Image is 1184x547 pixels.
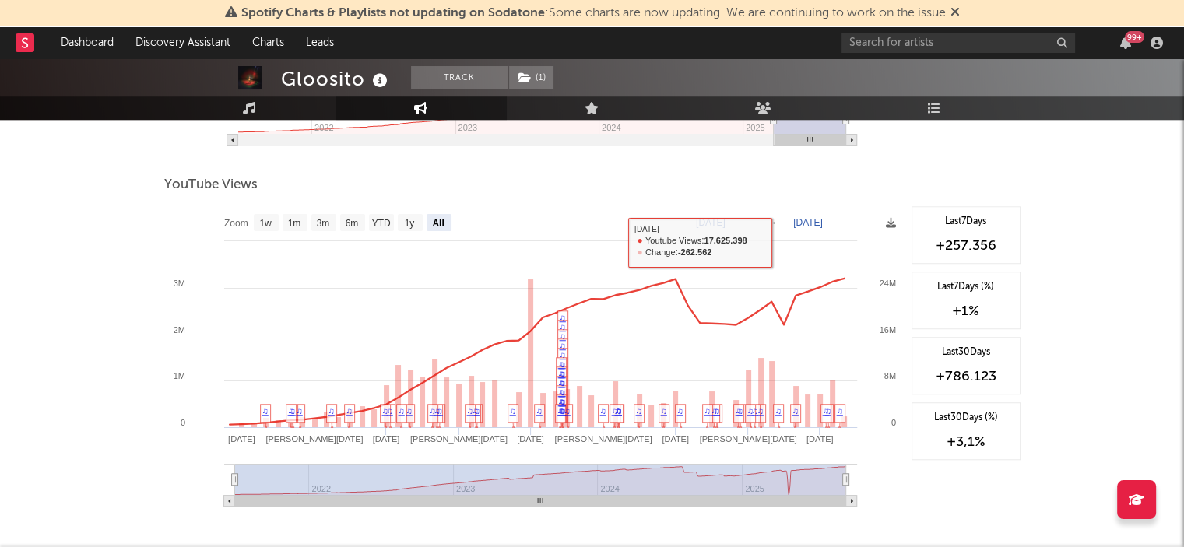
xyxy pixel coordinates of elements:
a: ♫ [474,406,480,416]
a: ♫ [473,406,479,416]
a: ♫ [564,406,571,416]
text: 0 [180,418,184,427]
a: ♫ [560,378,566,387]
a: ♫ [560,369,566,378]
a: ♫ [560,406,566,416]
a: ♫ [467,406,473,416]
text: [PERSON_NAME][DATE] [554,434,652,444]
a: ♫ [290,406,296,416]
a: ♫ [430,406,436,416]
a: ♫ [297,406,303,416]
div: 99 + [1125,31,1144,43]
a: ♫ [615,406,621,416]
a: ♫ [616,406,622,416]
a: ♫ [536,406,543,416]
a: ♫ [510,406,516,416]
a: ♫ [612,406,618,416]
a: ♫ [558,359,564,369]
text: 24M [879,279,895,288]
text: 2M [173,325,184,335]
a: ♫ [382,406,388,416]
div: +786.123 [920,367,1012,386]
a: Discovery Assistant [125,27,241,58]
button: (1) [509,66,553,89]
a: ♫ [677,406,683,416]
a: ♫ [559,369,565,378]
text: [PERSON_NAME][DATE] [265,434,363,444]
a: ♫ [560,397,566,406]
a: ♫ [560,359,566,369]
text: All [432,218,444,229]
text: YTD [371,218,390,229]
a: ♫ [288,406,294,416]
a: ♫ [560,387,566,397]
div: +1 % [920,302,1012,321]
text: [PERSON_NAME][DATE] [409,434,507,444]
a: ♫ [437,406,443,416]
a: Leads [295,27,345,58]
a: ♫ [560,313,566,322]
text: 1M [173,371,184,380]
a: ♫ [559,387,565,397]
span: : Some charts are now updating. We are continuing to work on the issue [241,7,946,19]
a: ♫ [560,350,566,359]
div: Last 7 Days [920,215,1012,229]
text: 6m [345,218,358,229]
span: YouTube Views [164,176,258,195]
a: ♫ [387,406,393,416]
text: [DATE] [793,217,823,228]
input: Search for artists [841,33,1075,53]
a: ♫ [560,322,566,331]
text: 8M [884,371,895,380]
div: Gloosito [281,66,392,92]
button: Track [411,66,508,89]
a: ♫ [757,406,764,416]
a: ♫ [558,387,564,397]
text: [DATE] [806,434,833,444]
span: ( 1 ) [508,66,554,89]
text: 0 [891,418,895,427]
a: ♫ [775,406,782,416]
text: [PERSON_NAME][DATE] [699,434,796,444]
a: ♫ [558,397,564,406]
div: +257.356 [920,237,1012,255]
a: ♫ [262,406,269,416]
a: ♫ [714,406,720,416]
a: ♫ [558,406,564,416]
text: 1w [259,218,272,229]
text: Zoom [224,218,248,229]
a: ♫ [837,406,843,416]
text: 3M [173,279,184,288]
text: [DATE] [696,217,726,228]
a: ♫ [346,406,353,416]
a: ♫ [557,406,564,416]
a: ♫ [559,359,565,369]
a: ♫ [559,406,565,416]
a: ♫ [736,406,742,416]
text: [DATE] [517,434,544,444]
a: ♫ [560,341,566,350]
text: [DATE] [372,434,399,444]
a: ♫ [823,406,829,416]
a: ♫ [399,406,405,416]
text: [DATE] [662,434,689,444]
text: 1m [287,218,300,229]
a: ♫ [737,406,743,416]
text: → [768,217,777,228]
a: ♫ [406,406,413,416]
a: ♫ [661,406,667,416]
text: 16M [879,325,895,335]
button: 99+ [1120,37,1131,49]
text: 3m [316,218,329,229]
a: ♫ [711,406,718,416]
a: ♫ [560,331,566,341]
a: Dashboard [50,27,125,58]
a: ♫ [600,406,606,416]
a: ♫ [825,406,831,416]
span: Dismiss [950,7,960,19]
a: ♫ [559,397,565,406]
a: ♫ [558,369,564,378]
a: ♫ [704,406,711,416]
div: +3,1 % [920,433,1012,451]
a: ♫ [636,406,642,416]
